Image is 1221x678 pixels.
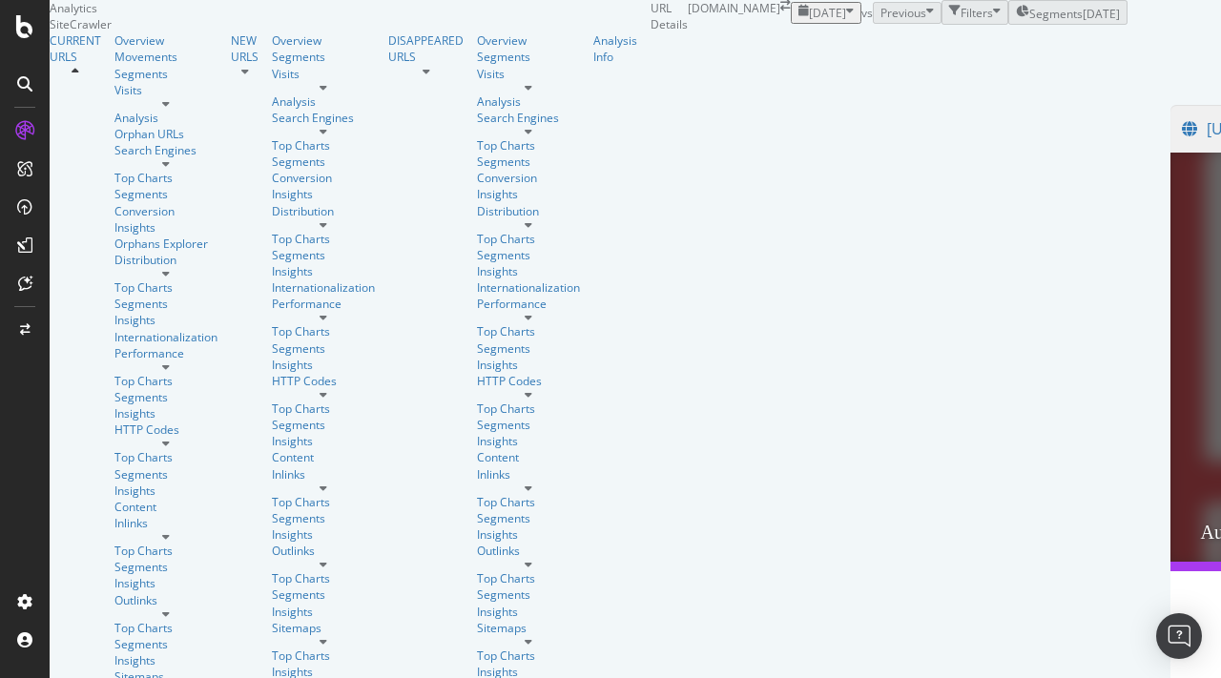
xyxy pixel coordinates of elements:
a: Segments [272,340,375,357]
a: HTTP Codes [477,373,580,389]
div: Visits [272,66,375,82]
a: Segments [272,586,375,603]
div: Movements [114,49,217,65]
span: Segments [1029,6,1083,22]
div: Insights [114,483,217,499]
a: Content [114,499,217,515]
a: Segments [272,154,375,170]
a: Conversion [272,170,375,186]
a: Conversion [114,203,217,219]
a: Internationalization [272,279,375,296]
a: Conversion [477,170,580,186]
a: Insights [272,263,375,279]
a: Analysis [477,93,580,110]
div: Segments [272,247,375,263]
div: Insights [272,433,375,449]
button: [DATE] [791,2,861,24]
a: Distribution [477,203,580,219]
div: Overview [114,32,217,49]
div: Top Charts [477,137,580,154]
a: Visits [114,82,217,98]
a: Top Charts [477,401,580,417]
a: Inlinks [272,466,375,483]
a: Insights [477,263,580,279]
a: Inlinks [477,466,580,483]
a: Analysis [114,110,217,126]
div: Insights [114,312,217,328]
div: Open Intercom Messenger [1156,613,1202,659]
a: Visits [477,66,580,82]
a: Insights [114,405,217,421]
a: Outlinks [477,543,580,559]
a: Top Charts [272,401,375,417]
div: Segments [114,636,217,652]
div: Analysis Info [593,32,637,65]
a: Segments [114,186,217,202]
a: HTTP Codes [272,373,375,389]
div: Content [272,449,375,465]
div: Top Charts [477,231,580,247]
a: Performance [477,296,580,312]
a: Segments [114,66,217,82]
a: Segments [114,466,217,483]
div: Segments [114,559,217,575]
a: Segments [477,340,580,357]
div: [DATE] [1083,6,1120,22]
a: Insights [477,433,580,449]
a: Search Engines [272,110,375,126]
a: Top Charts [272,231,375,247]
a: Insights [114,219,217,236]
a: Orphan URLs [114,126,217,142]
div: Top Charts [272,647,375,664]
a: Segments [477,247,580,263]
div: Segments [272,49,375,65]
a: Orphans Explorer [114,236,217,252]
a: Segments [272,417,375,433]
div: Top Charts [114,620,217,636]
a: Top Charts [114,543,217,559]
div: Top Charts [272,570,375,586]
div: Segments [114,389,217,405]
a: Insights [272,526,375,543]
a: Insights [114,575,217,591]
div: Inlinks [114,515,217,531]
a: Performance [114,345,217,361]
a: Segments [477,154,580,170]
div: DISAPPEARED URLS [388,32,464,65]
a: Insights [272,186,375,202]
a: Top Charts [114,279,217,296]
a: Segments [272,510,375,526]
a: Analysis [272,93,375,110]
a: Top Charts [477,647,580,664]
div: Segments [477,510,580,526]
a: Segments [477,49,580,65]
div: Search Engines [114,142,217,158]
a: Top Charts [272,323,375,339]
a: Internationalization [114,329,217,345]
